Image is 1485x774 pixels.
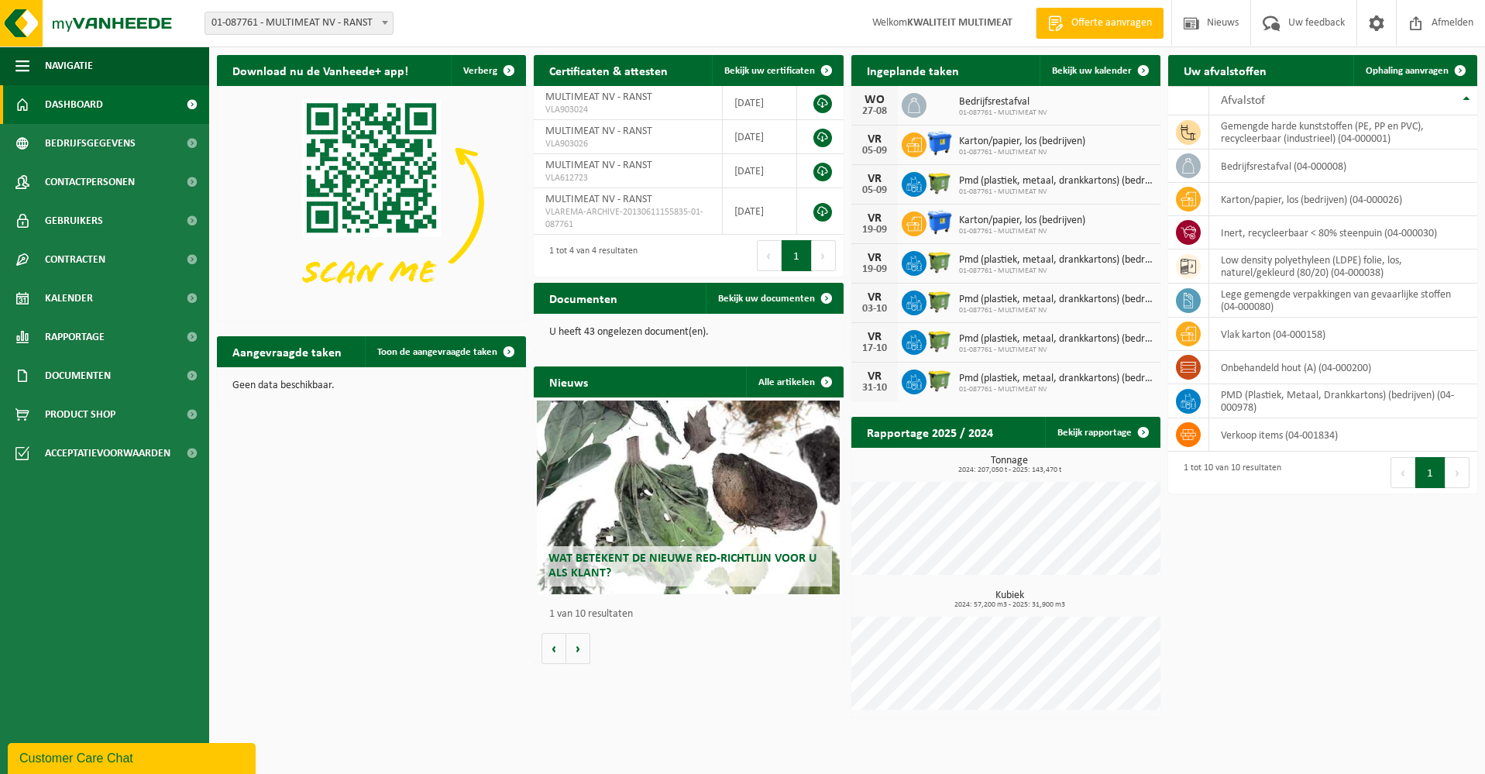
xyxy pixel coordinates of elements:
[859,343,890,354] div: 17-10
[959,175,1153,187] span: Pmd (plastiek, metaal, drankkartons) (bedrijven)
[812,240,836,271] button: Next
[926,328,953,354] img: WB-1100-HPE-GN-50
[859,264,890,275] div: 19-09
[545,160,652,171] span: MULTIMEAT NV - RANST
[217,336,357,366] h2: Aangevraagde taken
[205,12,393,34] span: 01-087761 - MULTIMEAT NV - RANST
[926,170,953,196] img: WB-1100-HPE-GN-50
[1209,384,1477,418] td: PMD (Plastiek, Metaal, Drankkartons) (bedrijven) (04-000978)
[1176,456,1281,490] div: 1 tot 10 van 10 resultaten
[907,17,1012,29] strong: KWALITEIT MULTIMEAT
[723,120,797,154] td: [DATE]
[859,252,890,264] div: VR
[1221,95,1265,107] span: Afvalstof
[959,373,1153,385] span: Pmd (plastiek, metaal, drankkartons) (bedrijven)
[545,206,710,231] span: VLAREMA-ARCHIVE-20130611155835-01-087761
[859,601,1160,609] span: 2024: 57,200 m3 - 2025: 31,900 m3
[463,66,497,76] span: Verberg
[1209,150,1477,183] td: bedrijfsrestafval (04-000008)
[959,294,1153,306] span: Pmd (plastiek, metaal, drankkartons) (bedrijven)
[549,609,835,620] p: 1 van 10 resultaten
[534,283,633,313] h2: Documenten
[534,55,683,85] h2: Certificaten & attesten
[706,283,842,314] a: Bekijk uw documenten
[545,138,710,150] span: VLA903026
[1209,115,1477,150] td: gemengde harde kunststoffen (PE, PP en PVC), recycleerbaar (industrieel) (04-000001)
[549,327,827,338] p: U heeft 43 ongelezen document(en).
[723,154,797,188] td: [DATE]
[1209,351,1477,384] td: onbehandeld hout (A) (04-000200)
[537,401,840,594] a: Wat betekent de nieuwe RED-richtlijn voor u als klant?
[1052,66,1132,76] span: Bekijk uw kalender
[724,66,815,76] span: Bekijk uw certificaten
[45,279,93,318] span: Kalender
[566,633,590,664] button: Volgende
[377,347,497,357] span: Toon de aangevraagde taken
[859,456,1160,474] h3: Tonnage
[45,201,103,240] span: Gebruikers
[851,417,1009,447] h2: Rapportage 2025 / 2024
[1040,55,1159,86] a: Bekijk uw kalender
[545,172,710,184] span: VLA612723
[757,240,782,271] button: Previous
[859,291,890,304] div: VR
[1045,417,1159,448] a: Bekijk rapportage
[926,367,953,394] img: WB-1100-HPE-GN-50
[718,294,815,304] span: Bekijk uw documenten
[545,91,652,103] span: MULTIMEAT NV - RANST
[859,94,890,106] div: WO
[959,333,1153,346] span: Pmd (plastiek, metaal, drankkartons) (bedrijven)
[712,55,842,86] a: Bekijk uw certificaten
[723,188,797,235] td: [DATE]
[859,146,890,157] div: 05-09
[45,124,136,163] span: Bedrijfsgegevens
[45,163,135,201] span: Contactpersonen
[545,194,652,205] span: MULTIMEAT NV - RANST
[859,370,890,383] div: VR
[859,185,890,196] div: 05-09
[859,225,890,236] div: 19-09
[217,86,526,318] img: Download de VHEPlus App
[859,383,890,394] div: 31-10
[1209,216,1477,249] td: inert, recycleerbaar < 80% steenpuin (04-000030)
[545,104,710,116] span: VLA903024
[545,126,652,137] span: MULTIMEAT NV - RANST
[959,136,1085,148] span: Karton/papier, los (bedrijven)
[534,366,603,397] h2: Nieuws
[1067,15,1156,31] span: Offerte aanvragen
[926,249,953,275] img: WB-1100-HPE-GN-50
[1209,183,1477,216] td: karton/papier, los (bedrijven) (04-000026)
[548,552,816,580] span: Wat betekent de nieuwe RED-richtlijn voor u als klant?
[1168,55,1282,85] h2: Uw afvalstoffen
[782,240,812,271] button: 1
[959,254,1153,267] span: Pmd (plastiek, metaal, drankkartons) (bedrijven)
[723,86,797,120] td: [DATE]
[1036,8,1164,39] a: Offerte aanvragen
[1390,457,1415,488] button: Previous
[959,346,1153,355] span: 01-087761 - MULTIMEAT NV
[45,434,170,473] span: Acceptatievoorwaarden
[1445,457,1470,488] button: Next
[205,12,394,35] span: 01-087761 - MULTIMEAT NV - RANST
[746,366,842,397] a: Alle artikelen
[1209,284,1477,318] td: lege gemengde verpakkingen van gevaarlijke stoffen (04-000080)
[1209,318,1477,351] td: vlak karton (04-000158)
[541,633,566,664] button: Vorige
[1209,418,1477,452] td: verkoop items (04-001834)
[365,336,524,367] a: Toon de aangevraagde taken
[232,380,510,391] p: Geen data beschikbaar.
[45,356,111,395] span: Documenten
[859,106,890,117] div: 27-08
[1209,249,1477,284] td: low density polyethyleen (LDPE) folie, los, naturel/gekleurd (80/20) (04-000038)
[45,318,105,356] span: Rapportage
[859,590,1160,609] h3: Kubiek
[1366,66,1449,76] span: Ophaling aanvragen
[926,209,953,236] img: WB-1100-HPE-BE-04
[959,148,1085,157] span: 01-087761 - MULTIMEAT NV
[45,46,93,85] span: Navigatie
[959,215,1085,227] span: Karton/papier, los (bedrijven)
[45,240,105,279] span: Contracten
[859,466,1160,474] span: 2024: 207,050 t - 2025: 143,470 t
[859,331,890,343] div: VR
